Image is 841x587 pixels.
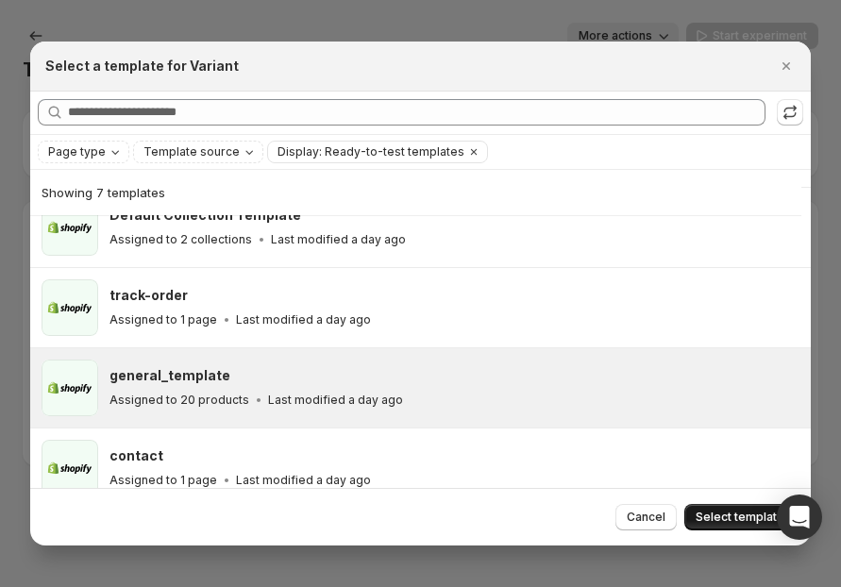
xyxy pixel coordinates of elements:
img: general_template [42,360,98,416]
p: Last modified a day ago [236,473,371,488]
button: Cancel [615,504,677,530]
p: Assigned to 1 page [109,473,217,488]
span: Cancel [627,510,665,525]
h3: Default Collection Template [109,206,301,225]
h3: track-order [109,286,188,305]
img: track-order [42,279,98,336]
button: Display: Ready-to-test templates [268,142,464,162]
button: Clear [464,142,483,162]
p: Last modified a day ago [268,393,403,408]
p: Last modified a day ago [271,232,406,247]
div: Open Intercom Messenger [777,495,822,540]
h3: contact [109,446,163,465]
p: Assigned to 20 products [109,393,249,408]
button: Close [773,53,799,79]
img: contact [42,440,98,496]
button: Page type [39,142,128,162]
p: Assigned to 1 page [109,312,217,327]
span: Display: Ready-to-test templates [278,144,464,159]
span: Template source [143,144,240,159]
span: Showing 7 templates [42,185,165,200]
p: Last modified a day ago [236,312,371,327]
button: Template source [134,142,262,162]
p: Assigned to 2 collections [109,232,252,247]
h3: general_template [109,366,230,385]
h2: Select a template for Variant [45,57,239,75]
button: Select template [684,504,796,530]
span: Select template [696,510,784,525]
span: Page type [48,144,106,159]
